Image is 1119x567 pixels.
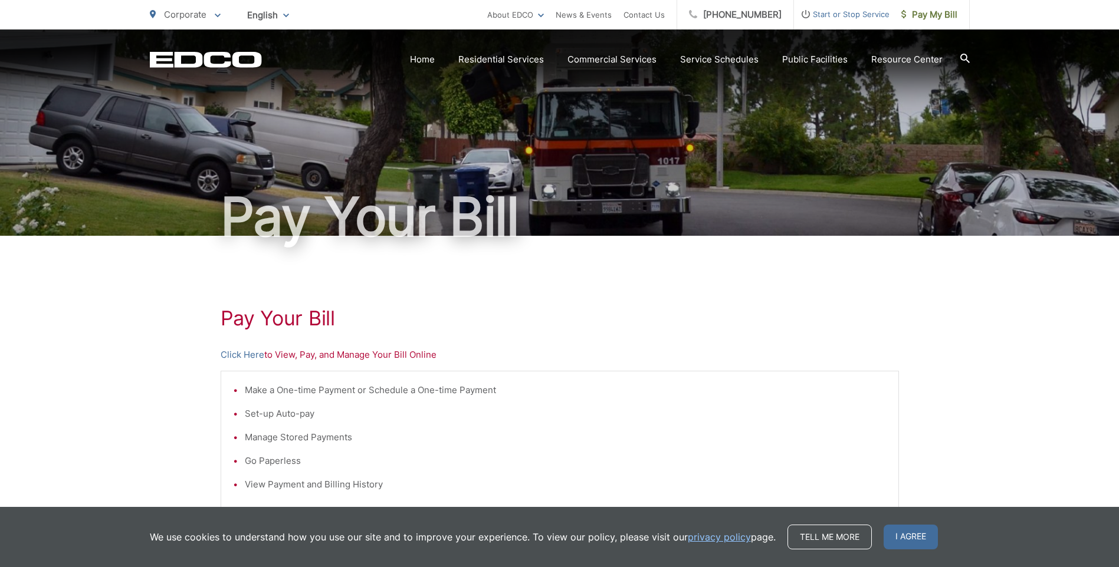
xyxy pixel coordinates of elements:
[458,52,544,67] a: Residential Services
[782,52,848,67] a: Public Facilities
[150,51,262,68] a: EDCD logo. Return to the homepage.
[238,5,298,25] span: English
[410,52,435,67] a: Home
[164,9,206,20] span: Corporate
[245,407,887,421] li: Set-up Auto-pay
[221,306,899,330] h1: Pay Your Bill
[556,8,612,22] a: News & Events
[150,187,970,246] h1: Pay Your Bill
[487,8,544,22] a: About EDCO
[245,477,887,492] li: View Payment and Billing History
[245,430,887,444] li: Manage Stored Payments
[901,8,957,22] span: Pay My Bill
[884,525,938,549] span: I agree
[245,454,887,468] li: Go Paperless
[680,52,759,67] a: Service Schedules
[567,52,657,67] a: Commercial Services
[245,383,887,397] li: Make a One-time Payment or Schedule a One-time Payment
[624,8,665,22] a: Contact Us
[221,348,899,362] p: to View, Pay, and Manage Your Bill Online
[871,52,943,67] a: Resource Center
[787,525,872,549] a: Tell me more
[688,530,751,544] a: privacy policy
[150,530,776,544] p: We use cookies to understand how you use our site and to improve your experience. To view our pol...
[221,348,264,362] a: Click Here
